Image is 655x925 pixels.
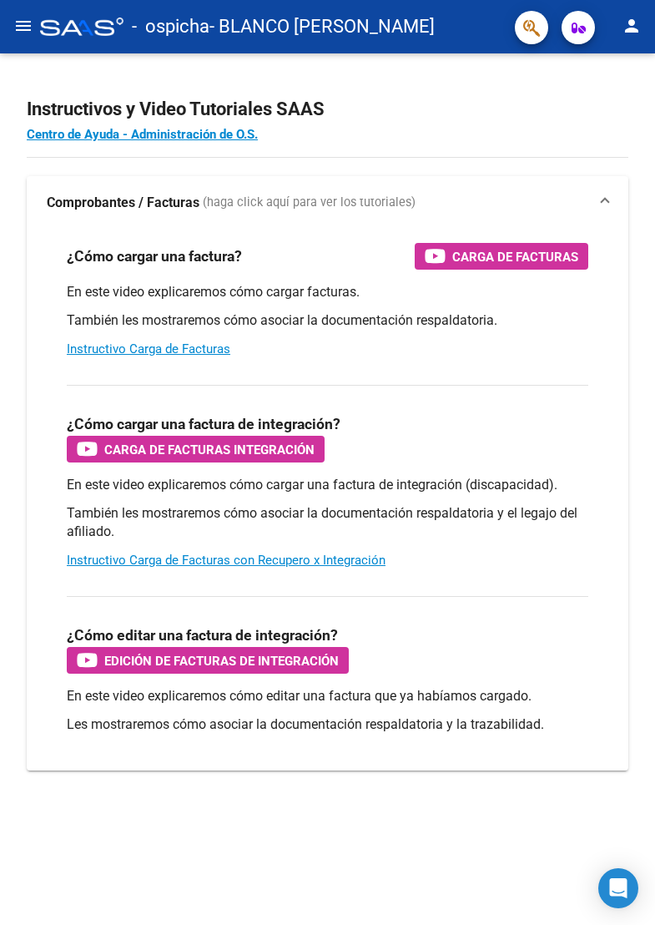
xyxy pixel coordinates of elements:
[47,194,199,212] strong: Comprobantes / Facturas
[27,127,258,142] a: Centro de Ayuda - Administración de O.S.
[622,16,642,36] mat-icon: person
[67,504,588,541] p: También les mostraremos cómo asociar la documentación respaldatoria y el legajo del afiliado.
[27,230,628,771] div: Comprobantes / Facturas (haga click aquí para ver los tutoriales)
[67,715,588,734] p: Les mostraremos cómo asociar la documentación respaldatoria y la trazabilidad.
[67,687,588,705] p: En este video explicaremos cómo editar una factura que ya habíamos cargado.
[27,176,628,230] mat-expansion-panel-header: Comprobantes / Facturas (haga click aquí para ver los tutoriales)
[13,16,33,36] mat-icon: menu
[598,868,638,908] div: Open Intercom Messenger
[67,341,230,356] a: Instructivo Carga de Facturas
[67,436,325,462] button: Carga de Facturas Integración
[415,243,588,270] button: Carga de Facturas
[132,8,209,45] span: - ospicha
[67,311,588,330] p: También les mostraremos cómo asociar la documentación respaldatoria.
[67,647,349,674] button: Edición de Facturas de integración
[203,194,416,212] span: (haga click aquí para ver los tutoriales)
[27,94,628,125] h2: Instructivos y Video Tutoriales SAAS
[67,412,340,436] h3: ¿Cómo cargar una factura de integración?
[104,439,315,460] span: Carga de Facturas Integración
[104,650,339,671] span: Edición de Facturas de integración
[452,246,578,267] span: Carga de Facturas
[67,553,385,568] a: Instructivo Carga de Facturas con Recupero x Integración
[67,245,242,268] h3: ¿Cómo cargar una factura?
[67,624,338,647] h3: ¿Cómo editar una factura de integración?
[209,8,435,45] span: - BLANCO [PERSON_NAME]
[67,476,588,494] p: En este video explicaremos cómo cargar una factura de integración (discapacidad).
[67,283,588,301] p: En este video explicaremos cómo cargar facturas.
